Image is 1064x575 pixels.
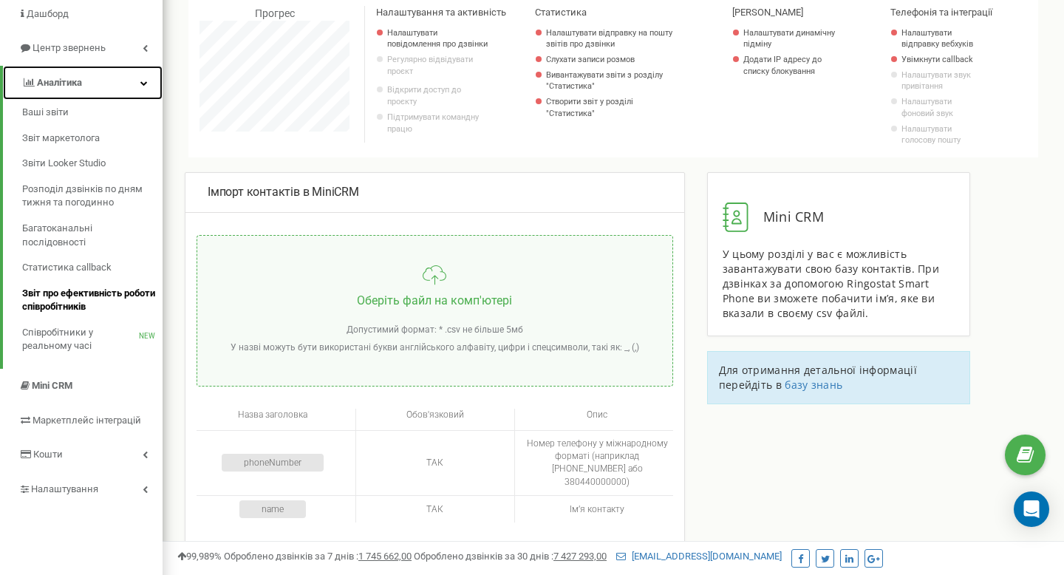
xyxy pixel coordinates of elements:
span: ТАК [426,504,443,514]
a: базу знань [785,378,842,392]
a: Налаштувати фоновий звук [901,96,984,119]
span: Статистика callback [22,261,112,275]
span: Оброблено дзвінків за 7 днів : [224,551,412,562]
span: Налаштування та активність [376,7,506,18]
span: Прогрес [255,7,295,19]
span: Статистика [535,7,587,18]
span: Аналiтика [37,77,82,88]
a: Додати IP адресу до списку блокування [743,54,844,77]
a: Налаштувати повідомлення про дзвінки [387,27,488,50]
a: Ваші звіти [22,100,163,126]
div: Mini CRM [723,203,955,232]
a: Багатоканальні послідовності [22,216,163,255]
a: Увімкнути callback [901,54,984,66]
p: Регулярно відвідувати проєкт [387,54,488,77]
span: Багатоканальні послідовності [22,222,155,249]
span: Звіт маркетолога [22,132,100,146]
a: Розподіл дзвінків по дням тижня та погодинно [22,177,163,216]
p: Підтримувати командну працю [387,112,488,135]
a: Налаштувати відправку на пошту звітів про дзвінки [546,27,674,50]
span: [PERSON_NAME] [732,7,803,18]
a: Вивантажувати звіти з розділу "Статистика" [546,69,674,92]
span: ТАК [426,457,443,468]
a: Налаштувати відправку вебхуків [901,27,984,50]
div: phoneNumber [222,454,324,472]
span: Назва заголовка [238,409,307,420]
span: Центр звернень [33,42,106,53]
span: Імʼя контакту [570,504,624,514]
span: Налаштування [31,483,98,494]
span: Маркетплейс інтеграцій [33,415,141,426]
a: Відкрити доступ до проєкту [387,84,488,107]
span: Кошти [33,449,63,460]
a: Налаштувати голосову пошту [901,123,984,146]
span: Звіти Looker Studio [22,157,106,171]
span: Імпорт контактів в MiniCRM [208,185,359,199]
span: Дашборд [27,8,69,19]
span: Ваші звіти [22,106,69,120]
a: Слухати записи розмов [546,54,674,66]
span: Mini CRM [32,380,72,391]
span: Співробітники у реальному часі [22,326,139,353]
span: Обов'язковий [406,409,464,420]
div: Open Intercom Messenger [1014,491,1049,527]
u: 1 745 662,00 [358,551,412,562]
a: [EMAIL_ADDRESS][DOMAIN_NAME] [616,551,782,562]
span: Номер телефону у міжнародному форматі (наприклад [PHONE_NUMBER] або 380440000000) [527,438,668,486]
u: 7 427 293,00 [553,551,607,562]
span: Телефонія та інтеграції [890,7,992,18]
a: Створити звіт у розділі "Статистика" [546,96,674,119]
a: Звіти Looker Studio [22,151,163,177]
span: Розподіл дзвінків по дням тижня та погодинно [22,183,155,210]
span: 99,989% [177,551,222,562]
span: Оброблено дзвінків за 30 днів : [414,551,607,562]
a: Статистика callback [22,255,163,281]
a: Звіт про ефективність роботи співробітників [22,281,163,320]
a: Аналiтика [3,66,163,101]
a: Налаштувати звук привітання [901,69,984,92]
span: Звіт про ефективність роботи співробітників [22,287,155,314]
a: Налаштувати динамічну підміну [743,27,844,50]
a: Звіт маркетолога [22,126,163,152]
div: name [239,500,306,518]
a: Співробітники у реальному часіNEW [22,320,163,359]
span: Опис [587,409,607,420]
span: У цьому розділі у вас є можливість завантажувати свою базу контактів. При дзвінках за допомогою R... [723,247,939,320]
span: Для отримання детальної інформації перейдіть в [719,363,917,392]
